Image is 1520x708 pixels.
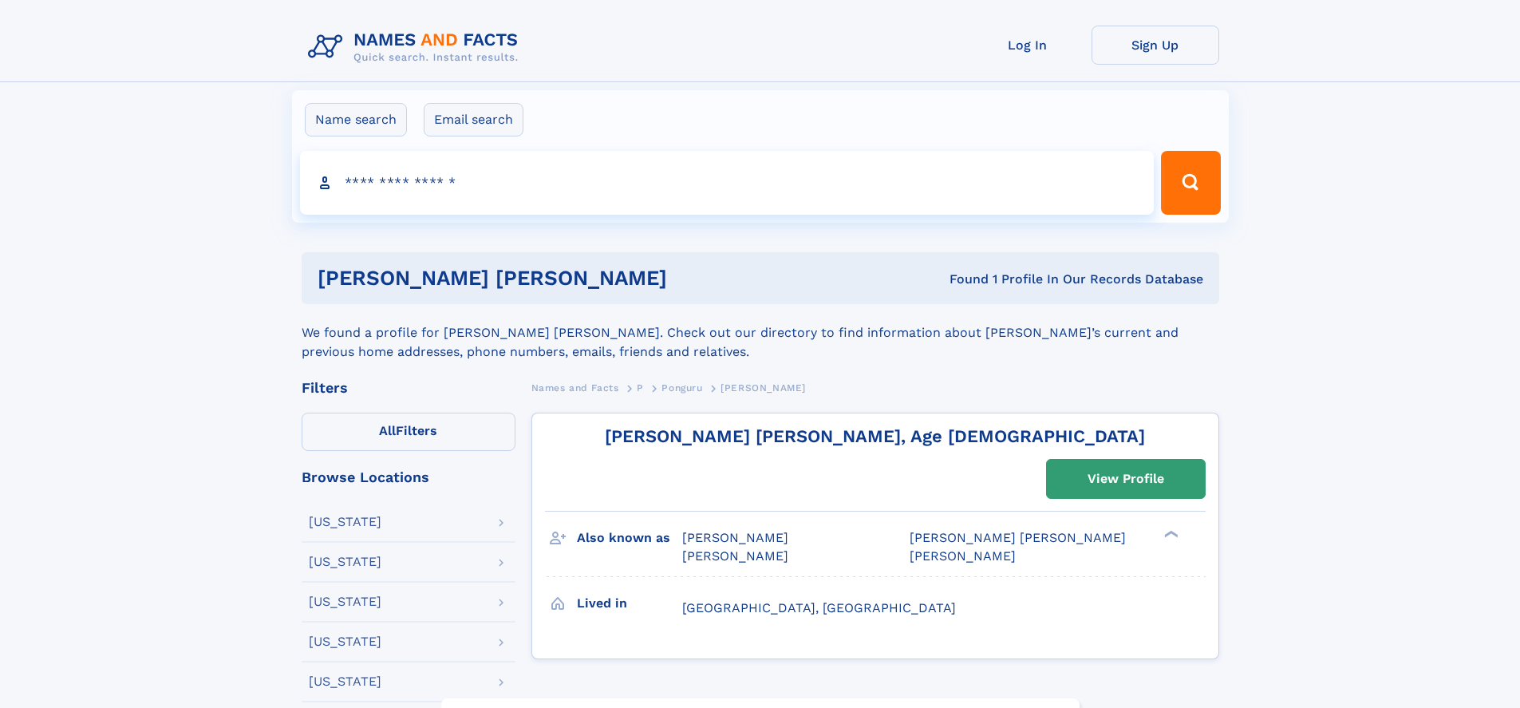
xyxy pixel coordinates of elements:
a: P [637,378,644,398]
span: [PERSON_NAME] [910,548,1016,564]
span: [PERSON_NAME] [PERSON_NAME] [910,530,1126,545]
h3: Lived in [577,590,682,617]
a: Log In [964,26,1092,65]
div: [US_STATE] [309,595,381,608]
span: Ponguru [661,382,702,394]
div: [US_STATE] [309,635,381,648]
div: We found a profile for [PERSON_NAME] [PERSON_NAME]. Check out our directory to find information a... [302,304,1219,362]
label: Email search [424,103,523,136]
a: Ponguru [661,378,702,398]
div: [US_STATE] [309,556,381,568]
label: Filters [302,413,515,451]
div: Filters [302,381,515,395]
a: View Profile [1047,460,1205,498]
div: [US_STATE] [309,516,381,528]
a: Sign Up [1092,26,1219,65]
a: Names and Facts [531,378,619,398]
img: Logo Names and Facts [302,26,531,69]
span: All [379,423,396,438]
span: P [637,382,644,394]
span: [PERSON_NAME] [682,548,788,564]
label: Name search [305,103,407,136]
h3: Also known as [577,524,682,552]
h1: [PERSON_NAME] [PERSON_NAME] [318,268,808,288]
div: ❯ [1160,529,1179,540]
div: Browse Locations [302,470,515,485]
span: [PERSON_NAME] [682,530,788,545]
button: Search Button [1161,151,1220,215]
span: [GEOGRAPHIC_DATA], [GEOGRAPHIC_DATA] [682,600,956,615]
div: View Profile [1088,461,1164,497]
span: [PERSON_NAME] [721,382,806,394]
input: search input [300,151,1155,215]
div: Found 1 Profile In Our Records Database [808,271,1203,288]
a: [PERSON_NAME] [PERSON_NAME], Age [DEMOGRAPHIC_DATA] [605,426,1145,446]
div: [US_STATE] [309,675,381,688]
